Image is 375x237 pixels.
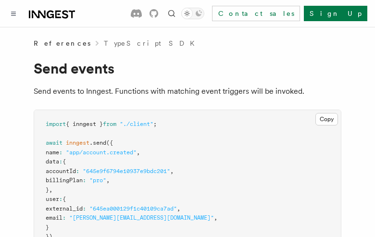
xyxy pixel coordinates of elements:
button: Toggle navigation [8,8,19,19]
span: user [46,196,59,202]
h1: Send events [34,60,341,77]
p: Send events to Inngest. Functions with matching event triggers will be invoked. [34,85,341,98]
span: : [62,214,66,221]
span: accountId [46,168,76,175]
span: { [62,196,66,202]
span: from [103,121,116,127]
button: Copy [315,113,338,125]
span: import [46,121,66,127]
a: Sign Up [304,6,367,21]
span: "[PERSON_NAME][EMAIL_ADDRESS][DOMAIN_NAME]" [69,214,214,221]
span: { [62,158,66,165]
span: : [59,149,62,156]
a: TypeScript SDK [104,38,200,48]
span: ; [153,121,157,127]
span: "app/account.created" [66,149,137,156]
span: inngest [66,139,89,146]
span: References [34,38,90,48]
span: , [137,149,140,156]
span: } [46,187,49,193]
a: Contact sales [212,6,300,21]
span: ({ [106,139,113,146]
span: billingPlan [46,177,83,184]
span: , [49,187,52,193]
span: { inngest } [66,121,103,127]
span: : [83,205,86,212]
button: Find something... [166,8,177,19]
span: : [76,168,79,175]
span: data [46,158,59,165]
span: : [59,158,62,165]
span: , [106,177,110,184]
span: name [46,149,59,156]
span: "pro" [89,177,106,184]
span: "645e9f6794e10937e9bdc201" [83,168,170,175]
span: email [46,214,62,221]
span: external_id [46,205,83,212]
span: "645ea000129f1c40109ca7ad" [89,205,177,212]
span: , [170,168,174,175]
button: Toggle dark mode [181,8,204,19]
span: : [83,177,86,184]
span: "./client" [120,121,153,127]
span: await [46,139,62,146]
span: } [46,224,49,231]
span: , [177,205,180,212]
span: , [214,214,217,221]
span: .send [89,139,106,146]
span: : [59,196,62,202]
